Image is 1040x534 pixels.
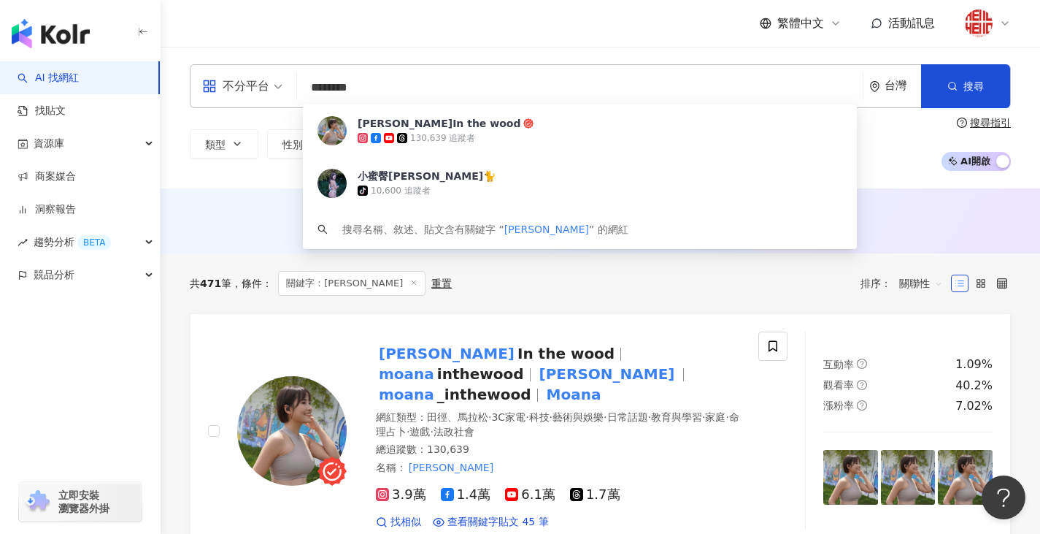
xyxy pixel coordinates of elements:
img: KOL Avatar [237,376,347,486]
span: 3.9萬 [376,487,426,503]
a: 洞察報告 [18,202,76,217]
div: 網紅類型 ： [376,411,741,439]
div: 130,639 追蹤者 [410,132,475,145]
button: 性別 [267,129,336,159]
span: 找相似 [390,515,421,530]
span: appstore [202,79,217,94]
div: BETA [77,235,111,250]
div: 搜尋名稱、敘述、貼文含有關鍵字 “ ” 的網紅 [342,221,628,237]
span: 遊戲 [409,426,430,438]
div: 10,600 追蹤者 [371,185,431,197]
span: 1.4萬 [441,487,491,503]
a: chrome extension立即安裝 瀏覽器外掛 [19,482,142,522]
a: 查看關鍵字貼文 45 筆 [433,515,549,530]
img: post-image [823,450,878,505]
span: 關聯性 [899,272,943,295]
span: 活動訊息 [888,16,935,30]
span: 競品分析 [34,259,74,291]
span: · [407,426,409,438]
button: 類型 [190,129,258,159]
span: question-circle [857,359,867,369]
img: post-image [881,450,936,505]
span: 日常話題 [607,411,648,423]
span: rise [18,237,28,248]
div: 不分平台 [202,75,269,98]
span: · [550,411,552,423]
span: 家庭 [705,411,725,423]
span: 科技 [529,411,550,423]
span: 搜尋 [963,80,984,92]
span: 立即安裝 瀏覽器外掛 [58,489,109,515]
span: 3C家電 [491,411,525,423]
div: 共 筆 [190,278,231,289]
span: 6.1萬 [505,487,555,503]
img: logo [12,19,90,48]
a: 商案媒合 [18,169,76,184]
span: 互動率 [823,359,854,370]
span: 藝術與娛樂 [552,411,604,423]
span: 資源庫 [34,127,64,160]
mark: Moana [544,383,604,406]
span: 漲粉率 [823,400,854,411]
mark: moana [376,383,437,406]
span: 教育與學習 [651,411,702,423]
span: 1.7萬 [570,487,620,503]
img: KOL Avatar [317,169,347,198]
span: 性別 [282,139,303,150]
div: 小蜜臀[PERSON_NAME]🐈 [358,169,496,183]
div: 總追蹤數 ： 130,639 [376,443,741,457]
span: · [648,411,651,423]
span: question-circle [857,380,867,390]
span: · [725,411,728,423]
img: %E5%A5%BD%E4%BA%8Blogo20180824.png [965,9,993,37]
span: 繁體中文 [777,15,824,31]
span: 觀看率 [823,379,854,391]
img: chrome extension [23,490,52,514]
span: · [604,411,606,423]
div: 台灣 [885,80,921,92]
span: question-circle [857,400,867,411]
span: 查看關鍵字貼文 45 筆 [447,515,549,530]
span: 名稱 ： [376,459,496,476]
span: inthewood [437,365,524,383]
mark: [PERSON_NAME] [376,342,517,365]
span: · [525,411,528,423]
span: In the wood [517,345,615,362]
span: 田徑、馬拉松 [427,411,488,423]
div: 排序： [860,272,951,295]
a: 找貼文 [18,104,66,118]
span: question-circle [957,118,967,128]
div: 搜尋指引 [970,117,1011,129]
span: 趨勢分析 [34,226,111,259]
span: search [317,224,328,234]
img: post-image [938,450,993,505]
div: 1.09% [955,356,993,373]
span: [PERSON_NAME] [504,224,589,235]
div: [PERSON_NAME]In the wood [358,116,520,131]
span: 命理占卜 [376,411,739,438]
span: environment [869,81,880,92]
span: 法政社會 [434,426,474,438]
span: 關鍵字：[PERSON_NAME] [278,271,425,296]
span: · [702,411,705,423]
span: · [488,411,491,423]
div: 40.2% [955,378,993,394]
div: 7.02% [955,398,993,414]
span: 條件 ： [231,278,272,289]
span: · [430,426,433,438]
button: 搜尋 [921,64,1010,108]
span: _inthewood [437,386,531,403]
span: 471 [200,278,221,289]
span: 類型 [205,139,226,150]
iframe: Help Scout Beacon - Open [982,476,1025,519]
mark: moana [376,362,437,386]
a: searchAI 找網紅 [18,71,79,85]
img: KOL Avatar [317,116,347,145]
mark: [PERSON_NAME] [407,459,496,476]
a: 找相似 [376,515,421,530]
mark: [PERSON_NAME] [536,362,678,386]
div: 重置 [431,278,452,289]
